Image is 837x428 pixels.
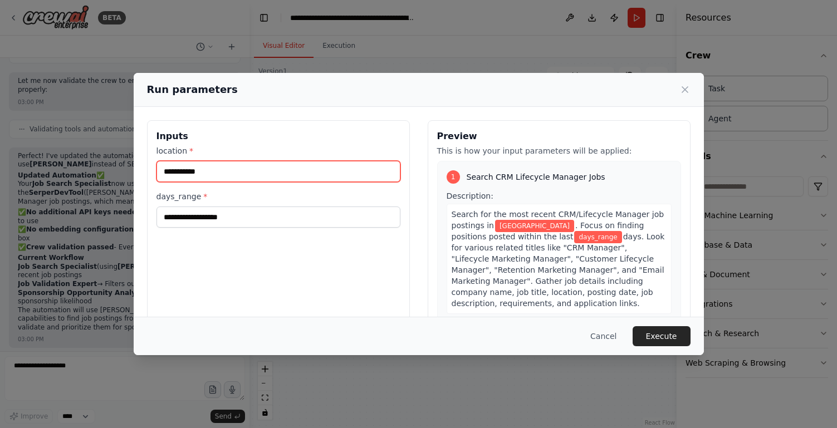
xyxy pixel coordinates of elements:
[156,145,400,156] label: location
[447,170,460,184] div: 1
[581,326,625,346] button: Cancel
[437,145,681,156] p: This is how your input parameters will be applied:
[633,326,691,346] button: Execute
[452,210,664,230] span: Search for the most recent CRM/Lifecycle Manager job postings in
[147,82,238,97] h2: Run parameters
[495,220,574,232] span: Variable: location
[447,191,493,200] span: Description:
[452,221,644,241] span: . Focus on finding positions posted within the last
[156,191,400,202] label: days_range
[156,130,400,143] h3: Inputs
[452,232,665,308] span: days. Look for various related titles like "CRM Manager", "Lifecycle Marketing Manager", "Custome...
[467,171,605,183] span: Search CRM Lifecycle Manager Jobs
[574,231,621,243] span: Variable: days_range
[437,130,681,143] h3: Preview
